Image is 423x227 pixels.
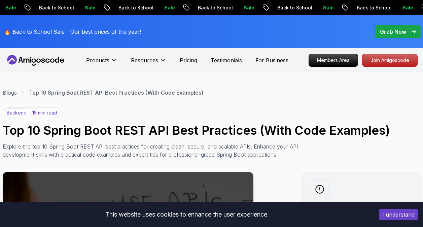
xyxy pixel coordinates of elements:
a: For Business [255,56,288,64]
p: 🔥 Back to School Sale - Our best prices of the year! [4,28,141,36]
p: Back to School [176,4,222,11]
p: backend [4,108,30,117]
a: Pricing [180,56,197,64]
a: Blogs [3,89,17,97]
a: Join Amigoscode [362,54,418,67]
p: Sale [381,4,402,11]
p: Explore the top 10 Spring Boot REST API best practices for creating clean, secure, and scalable A... [3,142,304,159]
p: Products [86,56,109,64]
p: Back to School [17,4,63,11]
p: Sale [301,4,323,11]
p: Members Area [309,54,358,66]
p: Back to School [97,4,142,11]
div: This website uses cookies to enhance the user experience. [5,207,369,222]
a: Testimonials [211,56,242,64]
p: Back to School [335,4,381,11]
p: Back to School [255,4,301,11]
button: Products [86,56,117,70]
p: Sale [222,4,243,11]
p: Resources [131,56,158,64]
button: Resources [131,56,166,70]
p: Sale [142,4,164,11]
p: Sale [63,4,84,11]
p: Grab Now [380,28,406,36]
p: Top 10 Spring Boot REST API Best Practices (With Code Examples) [29,89,204,97]
p: Join Amigoscode [362,54,417,66]
button: Accept cookies [379,209,418,220]
h1: Top 10 Spring Boot REST API Best Practices (With Code Examples) [3,124,420,137]
p: 15 min read [32,109,57,116]
a: Members Area [309,54,358,67]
